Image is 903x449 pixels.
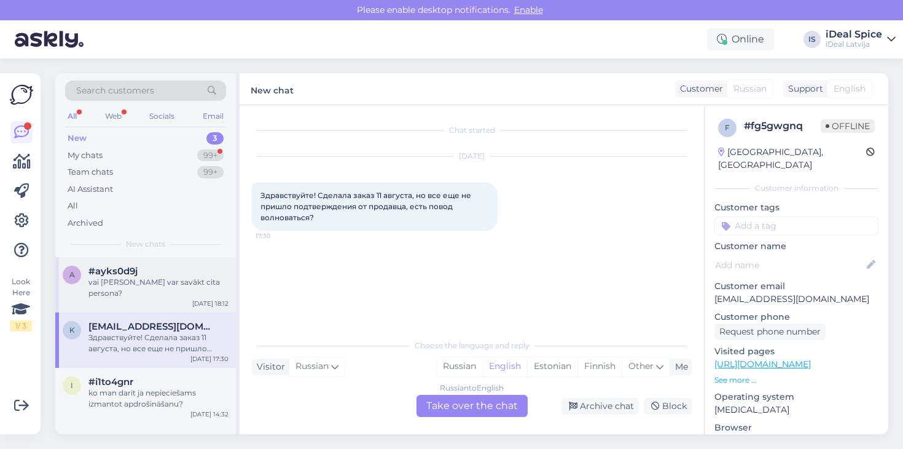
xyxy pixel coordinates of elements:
[103,108,124,124] div: Web
[251,81,294,97] label: New chat
[440,383,504,394] div: Russian to English
[714,359,811,370] a: [URL][DOMAIN_NAME]
[826,39,882,49] div: iDeal Latvija
[644,398,692,415] div: Block
[88,321,216,332] span: koles07vika@gmail.com
[68,217,103,229] div: Archived
[76,84,154,97] span: Search customers
[197,149,224,162] div: 99+
[252,125,692,136] div: Chat started
[190,354,229,364] div: [DATE] 17:30
[197,166,224,178] div: 99+
[744,119,821,133] div: # fg5gwgnq
[88,332,229,354] div: Здравствуйте! Сделала заказ 11 августа, но все еще не пришло подтверждения от продавца, есть пово...
[510,4,547,15] span: Enable
[126,239,165,250] span: New chats
[783,82,823,95] div: Support
[714,280,878,293] p: Customer email
[88,266,138,277] span: #ayks0d9j
[252,151,692,162] div: [DATE]
[200,108,226,124] div: Email
[714,324,826,340] div: Request phone number
[714,217,878,235] input: Add a tag
[65,108,79,124] div: All
[577,357,622,376] div: Finnish
[715,258,864,272] input: Add name
[714,375,878,386] p: See more ...
[714,293,878,306] p: [EMAIL_ADDRESS][DOMAIN_NAME]
[68,132,87,145] div: New
[260,191,473,222] span: Здравствуйте! Сделала заказ 11 августа, но все еще не пришло подтверждения от продавца, есть пово...
[69,325,75,335] span: k
[206,132,224,145] div: 3
[733,82,767,95] span: Russian
[88,376,133,387] span: #i1to4gnr
[714,391,878,403] p: Operating system
[252,360,285,373] div: Visitor
[561,398,639,415] div: Archive chat
[714,311,878,324] p: Customer phone
[826,30,882,39] div: iDeal Spice
[628,360,654,372] span: Other
[10,83,33,106] img: Askly Logo
[68,200,78,212] div: All
[803,31,821,48] div: IS
[527,357,577,376] div: Estonian
[482,357,527,376] div: English
[821,119,875,133] span: Offline
[725,123,730,132] span: f
[190,410,229,419] div: [DATE] 14:32
[71,381,73,390] span: i
[68,166,113,178] div: Team chats
[295,360,329,373] span: Russian
[88,277,229,299] div: vai [PERSON_NAME] var savākt cita persona?
[714,421,878,434] p: Browser
[256,231,302,240] span: 17:30
[714,201,878,214] p: Customer tags
[68,183,113,196] div: AI Assistant
[10,320,32,332] div: 1 / 3
[192,299,229,308] div: [DATE] 18:12
[147,108,177,124] div: Socials
[714,345,878,358] p: Visited pages
[252,340,692,351] div: Choose the language and reply
[714,403,878,416] p: [MEDICAL_DATA]
[88,387,229,410] div: ko man darīt ja nepieciešams izmantot apdrošināšanu?
[718,146,866,172] div: [GEOGRAPHIC_DATA], [GEOGRAPHIC_DATA]
[69,270,75,279] span: a
[826,30,896,49] a: iDeal SpiceiDeal Latvija
[714,240,878,253] p: Customer name
[10,276,32,332] div: Look Here
[68,149,103,162] div: My chats
[437,357,482,376] div: Russian
[714,183,878,194] div: Customer information
[416,395,528,417] div: Take over the chat
[670,360,688,373] div: Me
[707,28,774,50] div: Online
[675,82,723,95] div: Customer
[834,82,866,95] span: English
